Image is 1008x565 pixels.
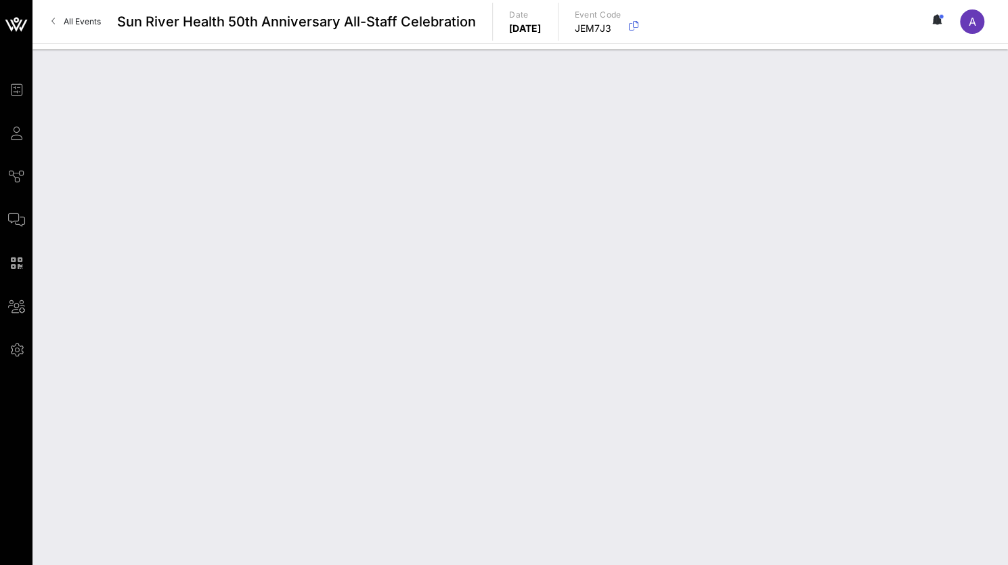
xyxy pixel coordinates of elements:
p: JEM7J3 [575,22,621,35]
p: [DATE] [509,22,542,35]
p: Event Code [575,8,621,22]
span: All Events [64,16,101,26]
span: Sun River Health 50th Anniversary All-Staff Celebration [117,12,476,32]
p: Date [509,8,542,22]
span: A [969,15,976,28]
a: All Events [43,11,109,33]
div: A [960,9,984,34]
